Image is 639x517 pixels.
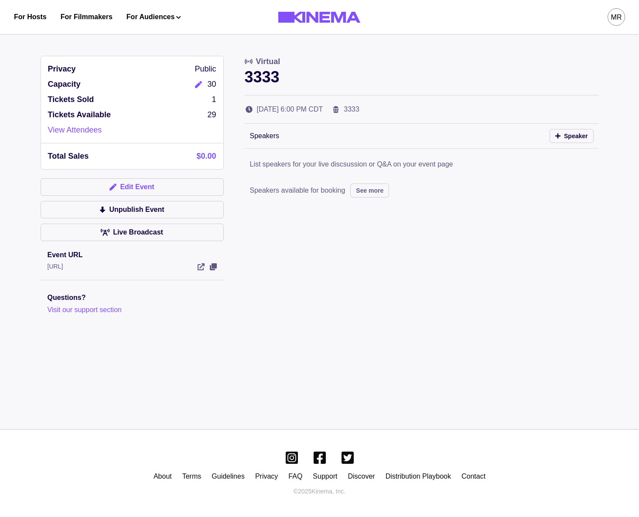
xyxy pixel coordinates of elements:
[294,487,345,496] p: © 2025 Kinema, Inc.
[350,184,389,197] button: See more
[190,78,207,90] button: Edit
[257,104,323,115] p: [DATE] 6:00 PM CDT
[245,68,599,86] p: 3333
[48,124,102,136] a: View Attendees
[250,185,345,196] p: Speakers available for booking
[212,473,245,480] a: Guidelines
[550,129,594,143] button: Speaker
[196,150,216,162] p: $0.00
[195,63,216,75] p: Public
[14,12,47,22] a: For Hosts
[250,159,453,170] p: List speakers for your live discsussion or Q&A on your event page
[210,263,217,270] button: View Event
[61,12,113,22] a: For Filmmakers
[256,56,280,68] p: Virtual
[386,473,451,480] a: Distribution Playbook
[212,94,216,105] p: 1
[344,105,359,113] a: 3333
[41,178,224,196] button: Edit Event
[48,306,122,313] a: Visit our support section
[182,473,202,480] a: Terms
[48,250,217,260] p: Event URL
[48,109,111,121] p: Tickets Available
[348,473,375,480] a: Discover
[126,12,181,22] button: For Audiences
[207,109,216,121] p: 29
[48,293,217,303] p: Questions?
[48,78,81,90] p: Capacity
[255,473,278,480] a: Privacy
[313,473,337,480] a: Support
[288,473,302,480] a: FAQ
[41,201,224,218] button: Unpublish Event
[48,94,94,105] p: Tickets Sold
[48,150,89,162] p: Total Sales
[611,12,622,23] div: MR
[154,473,172,480] a: About
[250,131,280,141] p: Speakers
[198,263,205,270] a: View Event
[41,224,224,241] a: Live Broadcast
[207,78,216,90] p: 30
[461,473,485,480] a: Contact
[48,63,76,75] p: Privacy
[48,263,63,270] a: [URL]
